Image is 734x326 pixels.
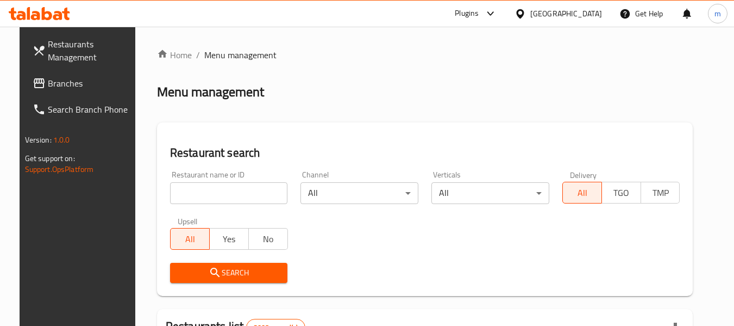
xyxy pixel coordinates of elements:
[714,8,721,20] span: m
[455,7,479,20] div: Plugins
[645,185,676,201] span: TMP
[157,48,192,61] a: Home
[48,77,134,90] span: Branches
[567,185,598,201] span: All
[300,182,418,204] div: All
[179,266,279,280] span: Search
[570,171,597,179] label: Delivery
[204,48,277,61] span: Menu management
[170,145,680,161] h2: Restaurant search
[48,38,134,64] span: Restaurants Management
[562,182,602,204] button: All
[157,48,693,61] nav: breadcrumb
[178,217,198,225] label: Upsell
[253,231,284,247] span: No
[431,182,549,204] div: All
[170,182,288,204] input: Search for restaurant name or ID..
[248,228,288,250] button: No
[209,228,249,250] button: Yes
[641,182,680,204] button: TMP
[48,103,134,116] span: Search Branch Phone
[53,133,70,147] span: 1.0.0
[25,151,75,165] span: Get support on:
[24,31,142,70] a: Restaurants Management
[214,231,244,247] span: Yes
[601,182,641,204] button: TGO
[25,133,52,147] span: Version:
[170,228,210,250] button: All
[157,83,264,101] h2: Menu management
[24,70,142,96] a: Branches
[196,48,200,61] li: /
[24,96,142,122] a: Search Branch Phone
[25,162,94,176] a: Support.OpsPlatform
[170,263,288,283] button: Search
[175,231,205,247] span: All
[530,8,602,20] div: [GEOGRAPHIC_DATA]
[606,185,637,201] span: TGO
